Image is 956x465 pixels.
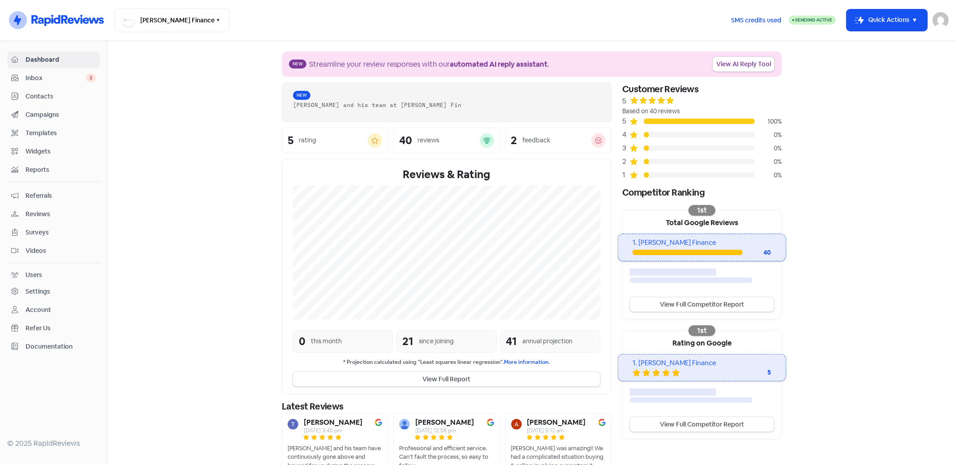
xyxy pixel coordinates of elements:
img: Image [375,419,382,426]
div: this month [311,337,342,346]
div: since joining [419,337,454,346]
span: Contacts [26,92,96,101]
span: Reports [26,165,96,175]
div: 1st [689,325,715,336]
div: [DATE] 9:12 am [527,428,586,433]
img: Avatar [399,419,410,430]
img: User [933,12,949,28]
a: Referrals [7,188,100,204]
b: automated AI reply assistant [450,60,547,69]
div: 5 [288,135,293,146]
div: 5 [622,116,629,127]
a: Account [7,302,100,318]
img: Avatar [511,419,522,430]
img: Image [487,419,494,426]
div: 1 [622,170,629,180]
div: Competitor Ranking [622,186,782,199]
a: Templates [7,125,100,141]
span: Documentation [26,342,96,351]
a: 5rating [282,128,388,154]
a: Widgets [7,143,100,160]
div: 21 [402,333,413,350]
img: Avatar [288,419,298,430]
div: 4 [622,129,629,140]
button: [PERSON_NAME] Finance [115,8,229,32]
span: Sending Active [795,17,832,23]
div: 1st [689,205,715,216]
div: Total Google Reviews [623,210,781,234]
a: Reports [7,162,100,178]
a: Dashboard [7,51,100,68]
span: Refer Us [26,324,96,333]
a: More information. [504,358,550,366]
b: [PERSON_NAME] [415,419,474,426]
a: Refer Us [7,320,100,337]
b: [PERSON_NAME] [527,419,586,426]
div: 0% [755,130,782,140]
div: 41 [506,333,517,350]
a: Reviews [7,206,100,222]
a: SMS credits used [723,15,789,24]
div: Streamline your review responses with our . [309,59,549,70]
div: 5 [622,96,626,107]
div: 2 [511,135,517,146]
button: Quick Actions [847,9,927,31]
div: 100% [755,117,782,126]
div: feedback [523,136,551,145]
img: Image [599,419,606,426]
div: Account [26,305,51,315]
span: Reviews [26,209,96,219]
span: Surveys [26,228,96,237]
a: Videos [7,243,100,259]
div: annual projection [523,337,573,346]
a: 40reviews [393,128,500,154]
div: Based on 40 reviews [622,107,782,116]
div: 1. [PERSON_NAME] Finance [633,358,771,368]
a: View AI Reply Tool [713,57,775,72]
span: Widgets [26,147,96,156]
div: [PERSON_NAME] and his team at [PERSON_NAME] Fin [293,101,600,109]
span: New [289,60,306,68]
div: Customer Reviews [622,82,782,96]
div: reviews [418,136,439,145]
div: Users [26,270,42,280]
div: 5 [736,368,771,377]
span: Templates [26,128,96,138]
a: Contacts [7,88,100,105]
div: 2 [622,156,629,167]
span: Videos [26,246,96,256]
span: 2 [86,73,96,82]
span: Campaigns [26,110,96,119]
div: rating [299,136,316,145]
div: 0 [299,333,306,350]
div: Latest Reviews [282,400,611,413]
span: Dashboard [26,55,96,64]
button: View Full Report [293,372,600,387]
span: SMS credits used [731,16,781,25]
span: Referrals [26,191,96,201]
a: 2feedback [505,128,611,154]
a: Sending Active [789,15,836,26]
a: Campaigns [7,107,100,123]
a: Inbox 2 [7,70,100,86]
small: * Projection calculated using "Least squares linear regression". [293,358,600,367]
div: 0% [755,157,782,166]
div: 0% [755,144,782,153]
div: 40 [743,248,771,257]
a: View Full Competitor Report [630,417,774,432]
a: Documentation [7,338,100,355]
div: Rating on Google [623,331,781,354]
span: Inbox [26,73,86,83]
a: View Full Competitor Report [630,297,774,312]
span: New [293,91,310,100]
div: Reviews & Rating [293,166,600,183]
div: © 2025 RapidReviews [7,438,100,449]
a: Surveys [7,224,100,241]
div: 0% [755,171,782,180]
a: Settings [7,283,100,300]
div: Settings [26,287,50,296]
b: [PERSON_NAME] [304,419,362,426]
div: [DATE] 12:58 pm [415,428,474,433]
div: 1. [PERSON_NAME] Finance [633,238,771,248]
div: 40 [399,135,412,146]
